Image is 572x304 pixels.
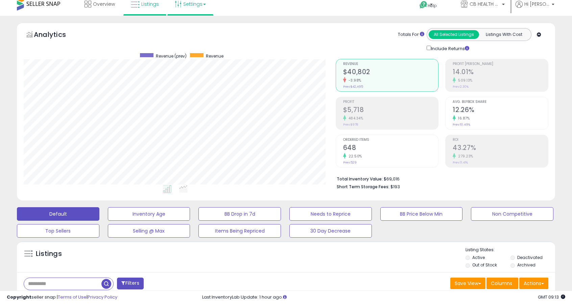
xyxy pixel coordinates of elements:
[337,176,383,182] b: Total Inventory Value:
[346,78,361,83] small: -3.98%
[517,255,543,260] label: Deactivated
[108,207,190,221] button: Inventory Age
[538,294,565,300] span: 2025-08-16 09:13 GMT
[519,278,548,289] button: Actions
[472,262,497,268] label: Out of Stock
[34,30,79,41] h5: Analytics
[422,44,477,52] div: Include Returns
[398,31,424,38] div: Totals For
[337,184,389,190] b: Short Term Storage Fees:
[17,224,99,238] button: Top Sellers
[456,154,473,159] small: 279.23%
[108,224,190,238] button: Selling @ Max
[343,68,438,77] h2: $40,802
[453,123,470,127] small: Prev: 10.49%
[343,144,438,153] h2: 648
[491,280,512,287] span: Columns
[453,100,548,104] span: Avg. Buybox Share
[337,174,543,182] li: $69,016
[524,1,550,7] span: Hi [PERSON_NAME]
[380,207,463,221] button: BB Price Below Min
[479,30,529,39] button: Listings With Cost
[472,255,485,260] label: Active
[456,78,473,83] small: 509.13%
[343,100,438,104] span: Profit
[117,278,143,289] button: Filters
[343,62,438,66] span: Revenue
[198,224,281,238] button: Items Being Repriced
[390,183,400,190] span: $193
[516,1,554,16] a: Hi [PERSON_NAME]
[419,1,428,9] i: Get Help
[206,53,223,59] span: Revenue
[428,3,437,8] span: Help
[517,262,535,268] label: Archived
[346,154,362,159] small: 22.50%
[343,138,438,142] span: Ordered Items
[450,278,485,289] button: Save View
[202,294,565,301] div: Last InventoryLab Update: 1 hour ago.
[453,62,548,66] span: Profit [PERSON_NAME]
[453,68,548,77] h2: 14.01%
[453,160,468,165] small: Prev: 11.41%
[466,247,555,253] p: Listing States:
[343,123,358,127] small: Prev: $978
[453,144,548,153] h2: 43.27%
[93,1,115,7] span: Overview
[343,85,363,89] small: Prev: $42,495
[156,53,187,59] span: Revenue (prev)
[7,294,31,300] strong: Copyright
[346,116,363,121] small: 484.34%
[486,278,518,289] button: Columns
[456,116,470,121] small: 16.87%
[343,160,357,165] small: Prev: 529
[453,85,469,89] small: Prev: 2.30%
[58,294,87,300] a: Terms of Use
[471,207,553,221] button: Non Competitive
[7,294,117,301] div: seller snap | |
[289,224,372,238] button: 30 Day Decrease
[198,207,281,221] button: BB Drop in 7d
[141,1,159,7] span: Listings
[429,30,479,39] button: All Selected Listings
[453,138,548,142] span: ROI
[17,207,99,221] button: Default
[289,207,372,221] button: Needs to Reprice
[88,294,117,300] a: Privacy Policy
[343,106,438,115] h2: $5,718
[470,1,500,7] span: CB HEALTH AND SPORTING
[36,249,62,259] h5: Listings
[453,106,548,115] h2: 12.26%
